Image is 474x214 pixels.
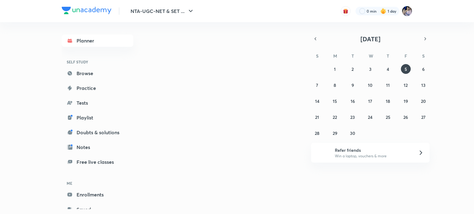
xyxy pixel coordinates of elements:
abbr: September 8, 2025 [334,82,336,88]
abbr: September 1, 2025 [334,66,336,72]
abbr: September 7, 2025 [316,82,318,88]
button: September 4, 2025 [383,64,393,74]
abbr: September 22, 2025 [333,114,337,120]
abbr: September 13, 2025 [421,82,426,88]
abbr: September 26, 2025 [403,114,408,120]
abbr: September 23, 2025 [350,114,355,120]
button: September 15, 2025 [330,96,340,106]
abbr: September 14, 2025 [315,98,319,104]
abbr: September 29, 2025 [333,130,337,136]
button: September 1, 2025 [330,64,340,74]
button: September 14, 2025 [312,96,322,106]
abbr: September 3, 2025 [369,66,372,72]
a: Doubts & solutions [62,126,133,139]
button: September 17, 2025 [365,96,375,106]
button: September 29, 2025 [330,128,340,138]
button: September 27, 2025 [418,112,428,122]
abbr: September 10, 2025 [368,82,372,88]
a: Playlist [62,111,133,124]
abbr: Thursday [387,53,389,59]
button: September 25, 2025 [383,112,393,122]
button: September 5, 2025 [401,64,411,74]
button: September 19, 2025 [401,96,411,106]
abbr: September 4, 2025 [387,66,389,72]
a: Notes [62,141,133,153]
button: September 23, 2025 [348,112,358,122]
abbr: September 17, 2025 [368,98,372,104]
button: September 6, 2025 [418,64,428,74]
abbr: September 19, 2025 [404,98,408,104]
button: September 13, 2025 [418,80,428,90]
abbr: Sunday [316,53,318,59]
button: September 8, 2025 [330,80,340,90]
abbr: September 2, 2025 [351,66,354,72]
abbr: Wednesday [369,53,373,59]
abbr: September 16, 2025 [351,98,355,104]
abbr: Tuesday [351,53,354,59]
button: September 18, 2025 [383,96,393,106]
a: Free live classes [62,156,133,168]
button: September 11, 2025 [383,80,393,90]
abbr: September 15, 2025 [333,98,337,104]
abbr: September 11, 2025 [386,82,390,88]
abbr: September 30, 2025 [350,130,355,136]
h6: Refer friends [335,147,411,153]
p: Win a laptop, vouchers & more [335,153,411,159]
button: September 20, 2025 [418,96,428,106]
span: [DATE] [360,35,380,43]
img: Company Logo [62,7,111,14]
abbr: September 20, 2025 [421,98,426,104]
abbr: September 5, 2025 [405,66,407,72]
button: NTA-UGC-NET & SET ... [127,5,198,17]
abbr: September 18, 2025 [386,98,390,104]
h6: ME [62,178,133,188]
a: Enrollments [62,188,133,201]
button: September 10, 2025 [365,80,375,90]
abbr: September 24, 2025 [368,114,372,120]
abbr: September 28, 2025 [315,130,319,136]
button: [DATE] [320,34,421,43]
button: avatar [341,6,351,16]
a: Tests [62,97,133,109]
abbr: September 27, 2025 [421,114,426,120]
button: September 7, 2025 [312,80,322,90]
button: September 22, 2025 [330,112,340,122]
button: September 9, 2025 [348,80,358,90]
abbr: September 6, 2025 [422,66,425,72]
button: September 30, 2025 [348,128,358,138]
abbr: September 21, 2025 [315,114,319,120]
button: September 16, 2025 [348,96,358,106]
img: referral [316,147,328,159]
button: September 21, 2025 [312,112,322,122]
abbr: Saturday [422,53,425,59]
abbr: September 12, 2025 [404,82,408,88]
a: Practice [62,82,133,94]
h6: SELF STUDY [62,57,133,67]
button: September 28, 2025 [312,128,322,138]
button: September 3, 2025 [365,64,375,74]
a: Planner [62,34,133,47]
img: Tanya Gautam [402,6,412,16]
button: September 2, 2025 [348,64,358,74]
button: September 24, 2025 [365,112,375,122]
abbr: Monday [333,53,337,59]
img: avatar [343,8,348,14]
abbr: Friday [405,53,407,59]
button: September 26, 2025 [401,112,411,122]
button: September 12, 2025 [401,80,411,90]
a: Company Logo [62,7,111,16]
img: streak [380,8,386,14]
a: Browse [62,67,133,79]
abbr: September 9, 2025 [351,82,354,88]
abbr: September 25, 2025 [386,114,390,120]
